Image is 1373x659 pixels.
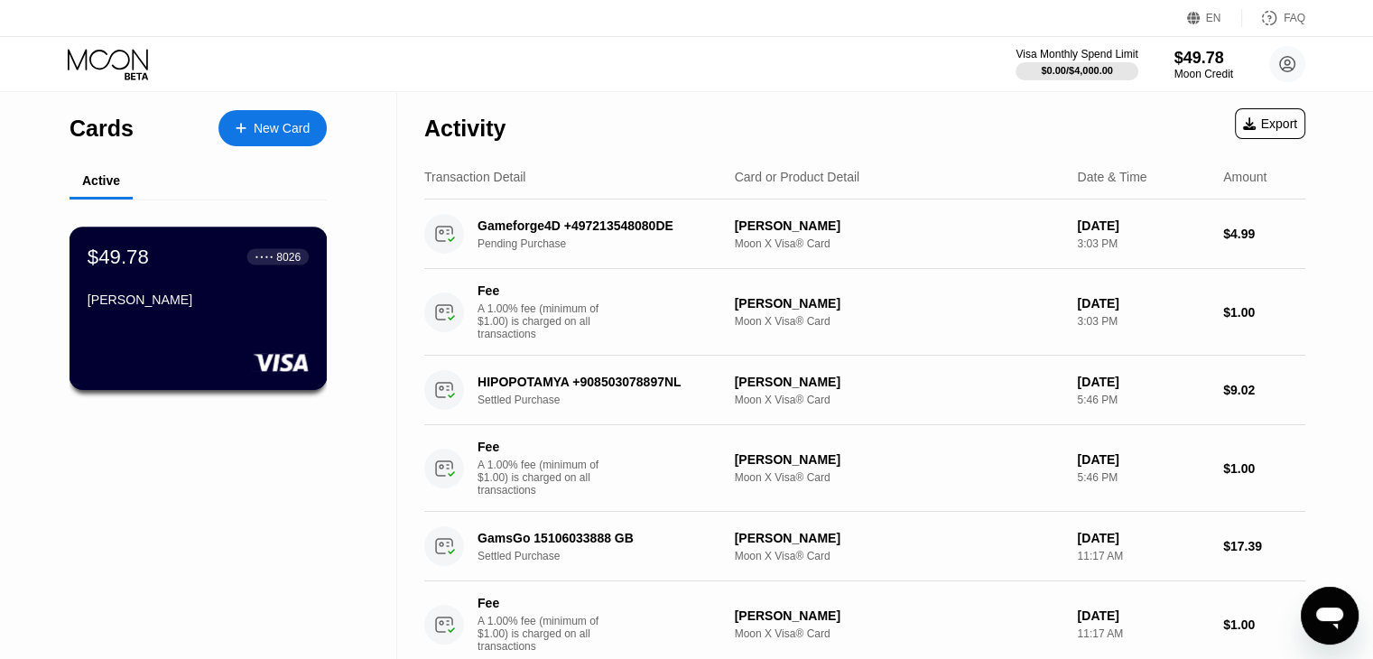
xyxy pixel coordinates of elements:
div: 5:46 PM [1077,394,1209,406]
div: Moon X Visa® Card [735,237,1063,250]
div: Card or Product Detail [735,170,860,184]
div: Moon X Visa® Card [735,471,1063,484]
div: A 1.00% fee (minimum of $1.00) is charged on all transactions [478,302,613,340]
div: Gameforge4D +497213548080DE [478,218,725,233]
div: Settled Purchase [478,550,744,562]
div: $49.78 [88,245,149,268]
div: Pending Purchase [478,237,744,250]
div: Amount [1223,170,1266,184]
div: 8026 [276,250,301,263]
div: ● ● ● ● [255,254,274,259]
div: Moon X Visa® Card [735,394,1063,406]
div: $1.00 [1223,305,1305,320]
div: Export [1235,108,1305,139]
div: $9.02 [1223,383,1305,397]
div: HIPOPOTAMYA +908503078897NL [478,375,725,389]
div: [PERSON_NAME] [88,292,309,307]
div: Export [1243,116,1297,131]
div: Fee [478,596,604,610]
div: Moon X Visa® Card [735,315,1063,328]
div: FAQ [1242,9,1305,27]
div: [PERSON_NAME] [735,218,1063,233]
div: $4.99 [1223,227,1305,241]
div: [PERSON_NAME] [735,452,1063,467]
div: $1.00 [1223,461,1305,476]
div: Transaction Detail [424,170,525,184]
div: New Card [218,110,327,146]
div: Active [82,173,120,188]
div: FeeA 1.00% fee (minimum of $1.00) is charged on all transactions[PERSON_NAME]Moon X Visa® Card[DA... [424,425,1305,512]
div: HIPOPOTAMYA +908503078897NLSettled Purchase[PERSON_NAME]Moon X Visa® Card[DATE]5:46 PM$9.02 [424,356,1305,425]
div: Visa Monthly Spend Limit$0.00/$4,000.00 [1016,48,1137,80]
div: [PERSON_NAME] [735,296,1063,311]
div: $49.78 [1174,49,1233,68]
div: FAQ [1284,12,1305,24]
div: [DATE] [1077,375,1209,389]
div: A 1.00% fee (minimum of $1.00) is charged on all transactions [478,615,613,653]
div: Moon X Visa® Card [735,550,1063,562]
div: [PERSON_NAME] [735,375,1063,389]
div: [DATE] [1077,608,1209,623]
div: [DATE] [1077,218,1209,233]
div: EN [1206,12,1221,24]
div: $49.78Moon Credit [1174,49,1233,80]
div: $1.00 [1223,617,1305,632]
div: Visa Monthly Spend Limit [1016,48,1137,60]
div: Date & Time [1077,170,1146,184]
div: 11:17 AM [1077,550,1209,562]
div: Fee [478,283,604,298]
div: EN [1187,9,1242,27]
div: Cards [70,116,134,142]
div: $0.00 / $4,000.00 [1041,65,1113,76]
div: 3:03 PM [1077,237,1209,250]
div: 3:03 PM [1077,315,1209,328]
div: FeeA 1.00% fee (minimum of $1.00) is charged on all transactions[PERSON_NAME]Moon X Visa® Card[DA... [424,269,1305,356]
div: Settled Purchase [478,394,744,406]
div: $49.78● ● ● ●8026[PERSON_NAME] [70,227,326,389]
div: $17.39 [1223,539,1305,553]
div: Activity [424,116,506,142]
div: Fee [478,440,604,454]
div: New Card [254,121,310,136]
div: 11:17 AM [1077,627,1209,640]
div: [DATE] [1077,296,1209,311]
div: GamsGo 15106033888 GBSettled Purchase[PERSON_NAME]Moon X Visa® Card[DATE]11:17 AM$17.39 [424,512,1305,581]
div: [DATE] [1077,452,1209,467]
div: Moon X Visa® Card [735,627,1063,640]
iframe: Button to launch messaging window [1301,587,1359,645]
div: Moon Credit [1174,68,1233,80]
div: [DATE] [1077,531,1209,545]
div: A 1.00% fee (minimum of $1.00) is charged on all transactions [478,459,613,497]
div: 5:46 PM [1077,471,1209,484]
div: [PERSON_NAME] [735,531,1063,545]
div: GamsGo 15106033888 GB [478,531,725,545]
div: [PERSON_NAME] [735,608,1063,623]
div: Gameforge4D +497213548080DEPending Purchase[PERSON_NAME]Moon X Visa® Card[DATE]3:03 PM$4.99 [424,200,1305,269]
